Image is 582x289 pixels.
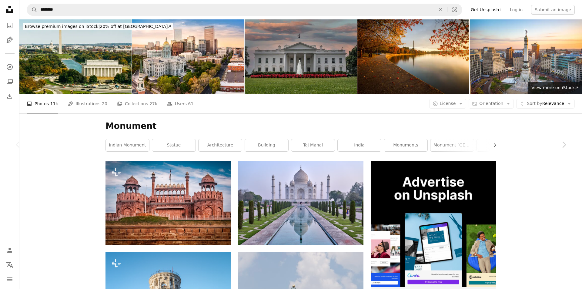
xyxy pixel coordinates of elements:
img: photo of Taj Mahal [238,161,363,245]
img: Indianapolis, Indiana, USA skyline over Monument Circle [470,19,582,94]
form: Find visuals sitewide [27,4,462,16]
h1: Monument [105,121,496,132]
a: city [477,139,520,151]
a: Illustrations 20 [68,94,107,113]
span: 20 [102,100,107,107]
button: Orientation [469,99,514,109]
button: Menu [4,273,16,285]
img: Helicopter Shot of the National Mall in Washington, D.C. [19,19,132,94]
a: monument [GEOGRAPHIC_DATA] [430,139,474,151]
a: architecture [199,139,242,151]
button: Sort byRelevance [516,99,575,109]
span: Relevance [527,101,564,107]
span: 61 [188,100,194,107]
button: Language [4,259,16,271]
a: Photos [4,19,16,32]
img: file-1635990755334-4bfd90f37242image [371,161,496,287]
a: Download History [4,90,16,102]
img: Lahori Gate of Red fort Lal Qila constructed in 17th century by Mughal king Shah Jahan UNESCO Wor... [105,161,231,245]
a: monuments [384,139,427,151]
a: taj mahal [291,139,335,151]
img: Presidential Debates [245,19,357,94]
a: indian monument [106,139,149,151]
button: Search Unsplash [27,4,37,15]
button: Submit an image [531,5,575,15]
a: photo of Taj Mahal [238,200,363,206]
a: Illustrations [4,34,16,46]
span: 27k [149,100,157,107]
span: View more on iStock ↗ [531,85,578,90]
a: Explore [4,61,16,73]
span: 20% off at [GEOGRAPHIC_DATA] ↗ [25,24,171,29]
a: Users 61 [167,94,194,113]
a: View more on iStock↗ [528,82,582,94]
a: Lahori Gate of Red fort Lal Qila constructed in 17th century by Mughal king Shah Jahan UNESCO Wor... [105,200,231,206]
a: Collections 27k [117,94,157,113]
a: Get Unsplash+ [467,5,506,15]
button: Clear [434,4,447,15]
a: Next [546,116,582,174]
a: Log in / Sign up [4,244,16,256]
button: Visual search [447,4,462,15]
button: scroll list to the right [489,139,496,151]
button: License [429,99,467,109]
img: Colorado Capitol and Denver, Colorado skyline at sunset [132,19,244,94]
a: building [245,139,288,151]
img: Washington DC in the fall [357,19,470,94]
a: statue [152,139,196,151]
span: License [440,101,456,106]
a: Browse premium images on iStock|20% off at [GEOGRAPHIC_DATA]↗ [19,19,177,34]
span: Sort by [527,101,542,106]
a: india [338,139,381,151]
span: Orientation [479,101,503,106]
a: Collections [4,76,16,88]
span: Browse premium images on iStock | [25,24,100,29]
a: Log in [506,5,526,15]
